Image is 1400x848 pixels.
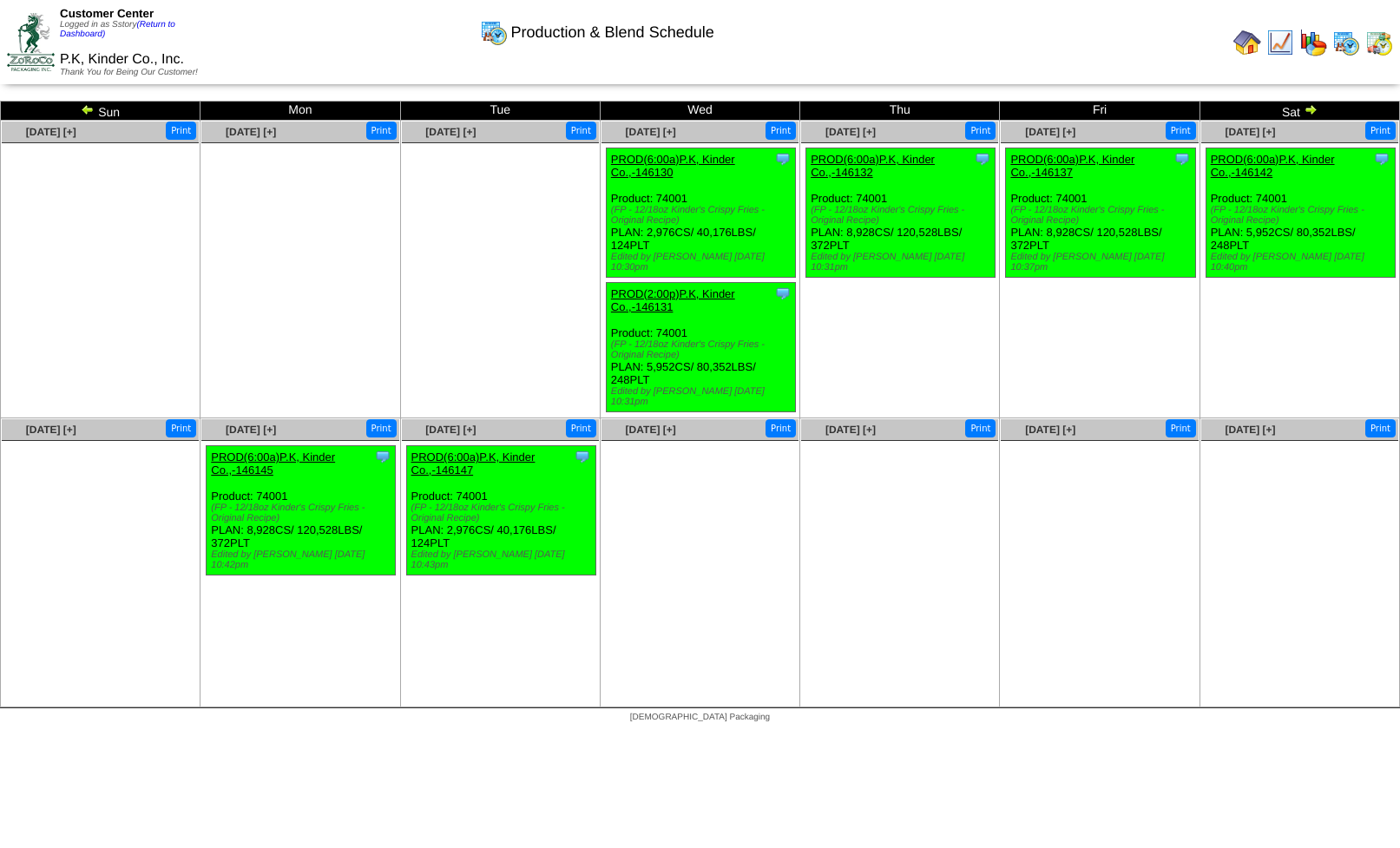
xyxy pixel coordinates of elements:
[366,419,397,437] button: Print
[611,386,795,407] div: Edited by [PERSON_NAME] [DATE] 10:31pm
[566,419,596,437] button: Print
[166,122,196,140] button: Print
[811,205,995,226] div: (FP - 12/18oz Kinder's Crispy Fries - Original Recipe)
[611,252,795,273] div: Edited by [PERSON_NAME] [DATE] 10:30pm
[1010,205,1194,226] div: (FP - 12/18oz Kinder's Crispy Fries - Original Recipe)
[1010,153,1134,179] a: PROD(6:00a)P.K, Kinder Co.,-146137
[626,424,676,436] a: [DATE] [+]
[1365,419,1396,437] button: Print
[626,126,676,138] a: [DATE] [+]
[600,102,799,121] td: Wed
[1173,150,1191,168] img: Tooltip
[825,424,876,436] a: [DATE] [+]
[480,18,508,46] img: calendarprod.gif
[411,450,536,477] a: PROD(6:00a)P.K, Kinder Co.,-146147
[81,102,95,116] img: arrowleft.gif
[511,23,714,42] span: Production & Blend Schedule
[366,122,397,140] button: Print
[1211,252,1395,273] div: Edited by [PERSON_NAME] [DATE] 10:40pm
[1299,29,1327,56] img: graph.gif
[1010,252,1194,273] div: Edited by [PERSON_NAME] [DATE] 10:37pm
[166,419,196,437] button: Print
[425,424,476,436] a: [DATE] [+]
[606,148,795,278] div: Product: 74001 PLAN: 2,976CS / 40,176LBS / 124PLT
[1211,153,1335,179] a: PROD(6:00a)P.K, Kinder Co.,-146142
[1006,148,1195,278] div: Product: 74001 PLAN: 8,928CS / 120,528LBS / 372PLT
[1211,205,1395,226] div: (FP - 12/18oz Kinder's Crispy Fries - Original Recipe)
[374,448,391,465] img: Tooltip
[1266,29,1294,56] img: line_graph.gif
[825,126,876,138] a: [DATE] [+]
[1233,29,1261,56] img: home.gif
[611,153,735,179] a: PROD(6:00a)P.K, Kinder Co.,-146130
[226,424,276,436] a: [DATE] [+]
[630,713,770,722] span: [DEMOGRAPHIC_DATA] Packaging
[411,503,595,523] div: (FP - 12/18oz Kinder's Crispy Fries - Original Recipe)
[1166,122,1196,140] button: Print
[1225,126,1275,138] a: [DATE] [+]
[766,122,796,140] button: Print
[226,126,276,138] a: [DATE] [+]
[211,549,395,570] div: Edited by [PERSON_NAME] [DATE] 10:42pm
[26,424,76,436] a: [DATE] [+]
[806,148,996,278] div: Product: 74001 PLAN: 8,928CS / 120,528LBS / 372PLT
[1,102,200,121] td: Sun
[811,252,995,273] div: Edited by [PERSON_NAME] [DATE] 10:31pm
[7,13,55,71] img: ZoRoCo_Logo(Green%26Foil)%20jpg.webp
[974,150,991,168] img: Tooltip
[611,287,735,313] a: PROD(2:00p)P.K, Kinder Co.,-146131
[1200,102,1399,121] td: Sat
[1304,102,1318,116] img: arrowright.gif
[606,283,795,412] div: Product: 74001 PLAN: 5,952CS / 80,352LBS / 248PLT
[26,126,76,138] a: [DATE] [+]
[811,153,935,179] a: PROD(6:00a)P.K, Kinder Co.,-146132
[60,52,184,67] span: P.K, Kinder Co., Inc.
[1166,419,1196,437] button: Print
[1373,150,1390,168] img: Tooltip
[1225,424,1275,436] a: [DATE] [+]
[1025,424,1075,436] a: [DATE] [+]
[411,549,595,570] div: Edited by [PERSON_NAME] [DATE] 10:43pm
[60,20,175,39] a: (Return to Dashboard)
[566,122,596,140] button: Print
[211,450,335,477] a: PROD(6:00a)P.K, Kinder Co.,-146145
[400,102,600,121] td: Tue
[800,102,1000,121] td: Thu
[207,446,396,575] div: Product: 74001 PLAN: 8,928CS / 120,528LBS / 372PLT
[1206,148,1395,278] div: Product: 74001 PLAN: 5,952CS / 80,352LBS / 248PLT
[406,446,595,575] div: Product: 74001 PLAN: 2,976CS / 40,176LBS / 124PLT
[211,503,395,523] div: (FP - 12/18oz Kinder's Crispy Fries - Original Recipe)
[965,122,996,140] button: Print
[766,419,796,437] button: Print
[574,448,591,465] img: Tooltip
[611,205,795,226] div: (FP - 12/18oz Kinder's Crispy Fries - Original Recipe)
[425,126,476,138] a: [DATE] [+]
[1332,29,1360,56] img: calendarprod.gif
[1000,102,1200,121] td: Fri
[60,7,154,20] span: Customer Center
[200,102,400,121] td: Mon
[774,150,792,168] img: Tooltip
[1025,126,1075,138] a: [DATE] [+]
[60,68,198,77] span: Thank You for Being Our Customer!
[1365,29,1393,56] img: calendarinout.gif
[774,285,792,302] img: Tooltip
[60,20,175,39] span: Logged in as Sstory
[965,419,996,437] button: Print
[611,339,795,360] div: (FP - 12/18oz Kinder's Crispy Fries - Original Recipe)
[1365,122,1396,140] button: Print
